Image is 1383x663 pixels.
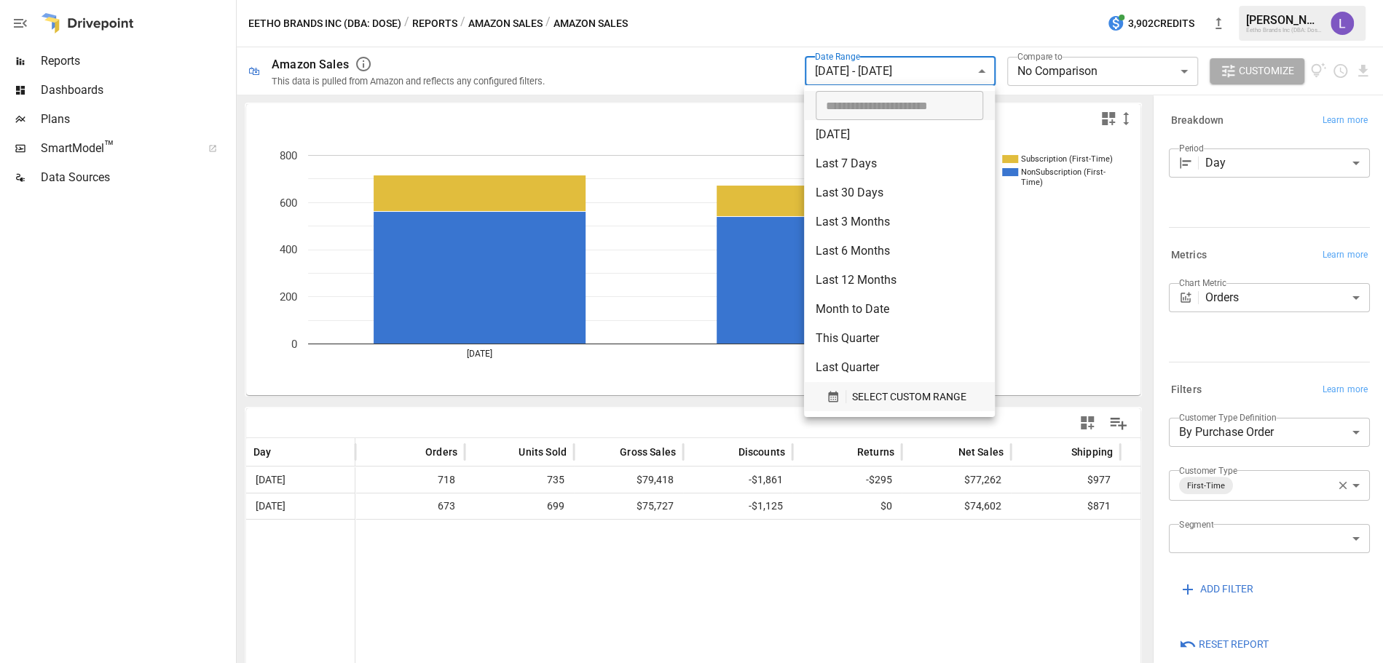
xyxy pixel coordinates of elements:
li: Last 30 Days [804,178,995,207]
li: Last Quarter [804,353,995,382]
li: Last 6 Months [804,237,995,266]
li: Month to Date [804,295,995,324]
li: Last 3 Months [804,207,995,237]
button: SELECT CUSTOM RANGE [816,382,983,411]
li: Last 12 Months [804,266,995,295]
li: This Quarter [804,324,995,353]
li: [DATE] [804,120,995,149]
span: SELECT CUSTOM RANGE [852,388,966,406]
li: Last 7 Days [804,149,995,178]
